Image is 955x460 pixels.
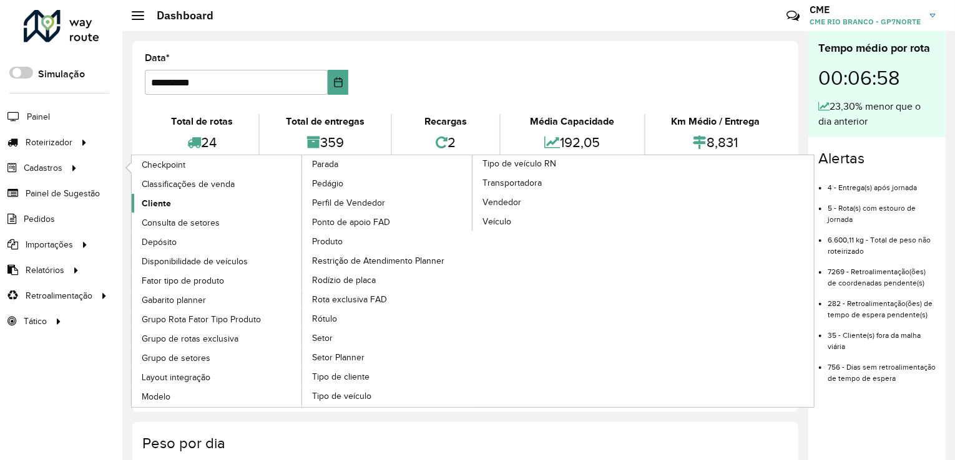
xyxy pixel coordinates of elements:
a: Grupo de rotas exclusiva [132,329,303,348]
div: 192,05 [504,129,640,156]
span: Ponto de apoio FAD [312,216,390,229]
a: Consulta de setores [132,213,303,232]
li: 35 - Cliente(s) fora da malha viária [828,320,936,352]
a: Disponibilidade de veículos [132,252,303,271]
a: Setor Planner [302,348,473,367]
a: Classificações de venda [132,175,303,193]
a: Contato Rápido [780,2,806,29]
div: 2 [395,129,496,156]
span: Vendedor [482,196,521,209]
a: Perfil de Vendedor [302,193,473,212]
span: Parada [312,158,338,171]
a: Grupo de setores [132,348,303,367]
div: 23,30% menor que o dia anterior [818,99,936,129]
li: 756 - Dias sem retroalimentação de tempo de espera [828,352,936,384]
span: Grupo de rotas exclusiva [142,332,238,345]
a: Transportadora [473,173,644,192]
span: Fator tipo de produto [142,274,224,287]
div: Recargas [395,114,496,129]
div: Km Médio / Entrega [649,114,783,129]
span: Classificações de venda [142,178,235,191]
div: Total de entregas [263,114,387,129]
span: Tipo de veículo [312,390,371,403]
span: Tipo de cliente [312,370,370,383]
span: Importações [26,238,73,251]
span: Setor [312,332,333,345]
span: Retroalimentação [26,289,92,302]
a: Modelo [132,387,303,406]
span: Restrição de Atendimento Planner [312,254,444,267]
span: Tipo de veículo RN [482,157,556,170]
li: 282 - Retroalimentação(ões) de tempo de espera pendente(s) [828,289,936,320]
a: Rota exclusiva FAD [302,290,473,309]
li: 5 - Rota(s) com estouro de jornada [828,193,936,225]
h4: Peso por dia [142,434,786,453]
span: Layout integração [142,371,210,384]
a: Vendedor [473,193,644,211]
a: Tipo de veículo RN [302,155,644,407]
a: Veículo [473,212,644,231]
a: Pedágio [302,174,473,193]
a: Rótulo [302,309,473,328]
span: Consulta de setores [142,216,220,229]
span: Modelo [142,390,170,403]
a: Grupo Rota Fator Tipo Produto [132,310,303,328]
a: Tipo de cliente [302,367,473,386]
a: Depósito [132,232,303,251]
span: CME RIO BRANCO - GP7NORTE [810,16,921,27]
span: Produto [312,235,343,248]
span: Grupo de setores [142,352,210,365]
span: Depósito [142,236,177,249]
label: Data [145,50,170,65]
span: Cadastros [24,161,62,175]
span: Cliente [142,197,171,210]
span: Tático [24,315,47,328]
a: Restrição de Atendimento Planner [302,251,473,270]
h4: Alertas [818,150,936,168]
a: Parada [132,155,473,407]
span: Painel de Sugestão [26,187,100,200]
li: 4 - Entrega(s) após jornada [828,173,936,193]
span: Gabarito planner [142,294,206,307]
li: 6.600,11 kg - Total de peso não roteirizado [828,225,936,257]
span: Roteirizador [26,136,72,149]
a: Tipo de veículo [302,386,473,405]
a: Layout integração [132,368,303,386]
label: Simulação [38,67,85,82]
div: 359 [263,129,387,156]
div: Tempo médio por rota [818,40,936,57]
span: Veículo [482,215,511,228]
span: Rota exclusiva FAD [312,293,387,306]
span: Rótulo [312,312,337,325]
a: Cliente [132,194,303,213]
span: Pedágio [312,177,343,190]
button: Choose Date [328,70,349,95]
div: Total de rotas [148,114,255,129]
h2: Dashboard [144,9,213,22]
a: Setor [302,328,473,347]
span: Checkpoint [142,158,185,171]
span: Setor Planner [312,351,365,364]
span: Grupo Rota Fator Tipo Produto [142,313,261,326]
a: Gabarito planner [132,290,303,309]
span: Pedidos [24,213,55,226]
li: 7269 - Retroalimentação(ões) de coordenadas pendente(s) [828,257,936,289]
span: Painel [27,110,50,123]
a: Checkpoint [132,155,303,174]
div: Média Capacidade [504,114,640,129]
span: Perfil de Vendedor [312,196,385,209]
a: Fator tipo de produto [132,271,303,290]
span: Relatórios [26,264,64,277]
a: Produto [302,232,473,251]
div: 8,831 [649,129,783,156]
h3: CME [810,4,921,16]
a: Rodízio de placa [302,271,473,289]
span: Rodízio de placa [312,274,376,287]
span: Disponibilidade de veículos [142,255,248,268]
div: 00:06:58 [818,57,936,99]
div: 24 [148,129,255,156]
a: Ponto de apoio FAD [302,213,473,231]
span: Transportadora [482,176,542,189]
